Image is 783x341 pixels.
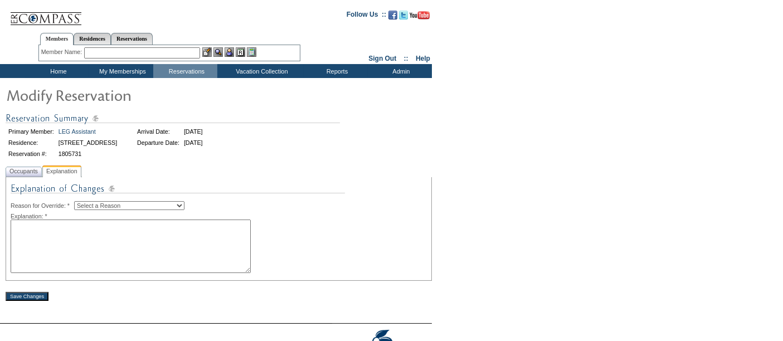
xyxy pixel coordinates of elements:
[74,33,111,45] a: Residences
[7,138,56,148] td: Residence:
[40,33,74,45] a: Members
[399,14,408,21] a: Follow us on Twitter
[25,64,89,78] td: Home
[347,9,386,23] td: Follow Us ::
[44,165,80,177] span: Explanation
[182,126,205,137] td: [DATE]
[59,128,96,135] a: LEG Assistant
[57,149,119,159] td: 1805731
[135,138,181,148] td: Departure Date:
[11,202,74,209] span: Reason for Override: *
[153,64,217,78] td: Reservations
[41,47,84,57] div: Member Name:
[217,64,304,78] td: Vacation Collection
[7,165,40,177] span: Occupants
[182,138,205,148] td: [DATE]
[213,47,223,57] img: View
[247,47,256,57] img: b_calculator.gif
[404,55,408,62] span: ::
[9,3,82,26] img: Compass Home
[399,11,408,20] img: Follow us on Twitter
[7,126,56,137] td: Primary Member:
[57,138,119,148] td: [STREET_ADDRESS]
[6,84,228,106] img: Modify Reservation
[410,14,430,21] a: Subscribe to our YouTube Channel
[202,47,212,57] img: b_edit.gif
[368,64,432,78] td: Admin
[416,55,430,62] a: Help
[410,11,430,20] img: Subscribe to our YouTube Channel
[6,292,48,301] input: Save Changes
[7,149,56,159] td: Reservation #:
[6,111,340,125] img: Reservation Summary
[135,126,181,137] td: Arrival Date:
[388,14,397,21] a: Become our fan on Facebook
[388,11,397,20] img: Become our fan on Facebook
[225,47,234,57] img: Impersonate
[368,55,396,62] a: Sign Out
[11,182,345,201] img: Explanation of Changes
[11,213,427,220] div: Explanation: *
[304,64,368,78] td: Reports
[236,47,245,57] img: Reservations
[89,64,153,78] td: My Memberships
[111,33,153,45] a: Reservations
